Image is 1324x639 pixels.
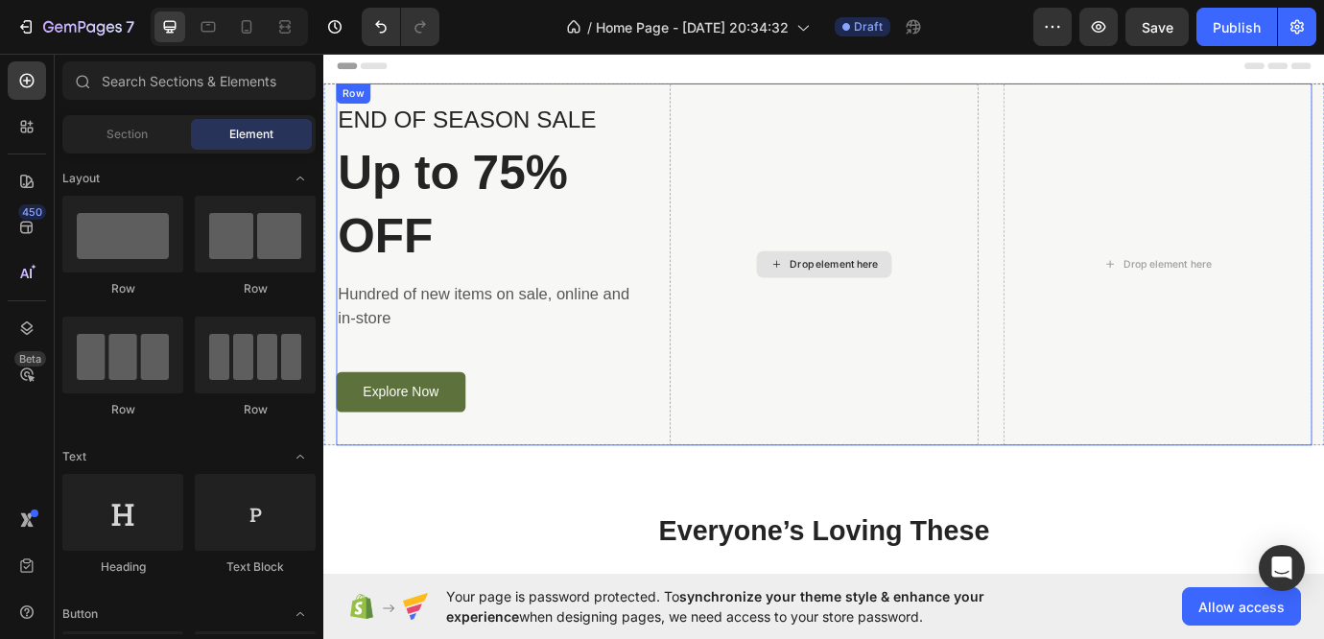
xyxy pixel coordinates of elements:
[18,42,50,59] div: Row
[195,280,316,297] div: Row
[195,558,316,576] div: Text Block
[106,126,148,143] span: Section
[229,126,273,143] span: Element
[323,50,1324,579] iframe: To enrich screen reader interactions, please activate Accessibility in Grammarly extension settings
[1196,8,1277,46] button: Publish
[587,17,592,37] span: /
[536,240,638,255] div: Drop element here
[62,558,183,576] div: Heading
[362,8,439,46] div: Undo/Redo
[62,605,98,623] span: Button
[62,170,100,187] span: Layout
[62,401,183,418] div: Row
[8,8,143,46] button: 7
[446,586,1059,627] span: Your page is password protected. To when designing pages, we need access to your store password.
[126,15,134,38] p: 7
[62,280,183,297] div: Row
[920,240,1022,255] div: Drop element here
[596,17,789,37] span: Home Page - [DATE] 20:34:32
[854,18,883,35] span: Draft
[18,204,46,220] div: 450
[1182,587,1301,626] button: Allow access
[1142,19,1173,35] span: Save
[446,588,984,625] span: synchronize your theme style & enhance your experience
[1259,545,1305,591] div: Open Intercom Messenger
[285,441,316,472] span: Toggle open
[285,163,316,194] span: Toggle open
[62,448,86,465] span: Text
[285,599,316,629] span: Toggle open
[195,401,316,418] div: Row
[14,351,46,367] div: Beta
[1125,8,1189,46] button: Save
[16,534,1135,576] p: Everyone’s Loving These
[1213,17,1261,37] div: Publish
[1198,597,1285,617] span: Allow access
[62,61,316,100] input: Search Sections & Elements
